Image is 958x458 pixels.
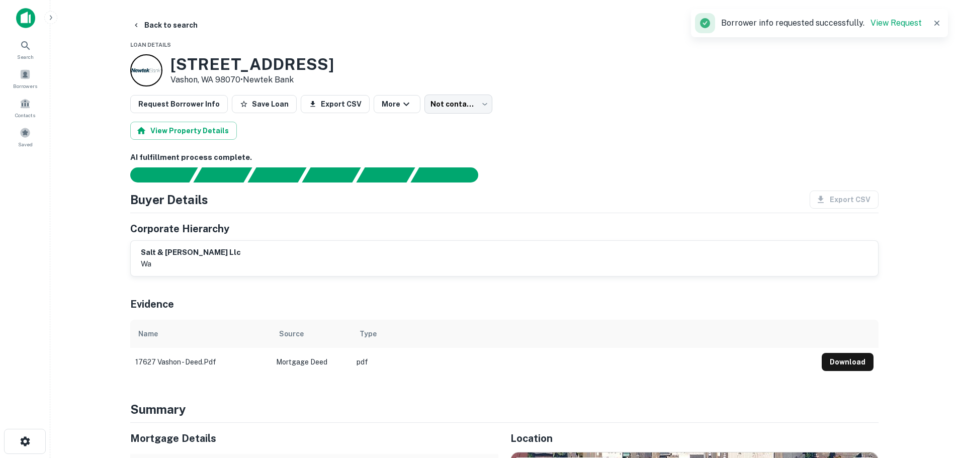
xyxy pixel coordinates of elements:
[130,400,879,418] h4: Summary
[141,247,241,258] h6: salt & [PERSON_NAME] llc
[3,123,47,150] a: Saved
[232,95,297,113] button: Save Loan
[3,36,47,63] a: Search
[141,258,241,270] p: wa
[17,53,34,61] span: Search
[870,18,922,28] a: View Request
[271,320,352,348] th: Source
[18,140,33,148] span: Saved
[130,297,174,312] h5: Evidence
[243,75,294,84] a: Newtek Bank
[130,152,879,163] h6: AI fulfillment process complete.
[271,348,352,376] td: Mortgage Deed
[128,16,202,34] button: Back to search
[16,8,35,28] img: capitalize-icon.png
[356,167,415,182] div: Principals found, still searching for contact information. This may take time...
[193,167,252,182] div: Your request is received and processing...
[279,328,304,340] div: Source
[118,167,194,182] div: Sending borrower request to AI...
[352,320,817,348] th: Type
[302,167,361,182] div: Principals found, AI now looking for contact information...
[301,95,370,113] button: Export CSV
[15,111,35,119] span: Contacts
[721,17,922,29] p: Borrower info requested successfully.
[130,221,229,236] h5: Corporate Hierarchy
[130,320,271,348] th: Name
[822,353,874,371] button: Download
[247,167,306,182] div: Documents found, AI parsing details...
[130,122,237,140] button: View Property Details
[130,431,498,446] h5: Mortgage Details
[130,42,171,48] span: Loan Details
[170,55,334,74] h3: [STREET_ADDRESS]
[3,65,47,92] a: Borrowers
[908,378,958,426] iframe: Chat Widget
[510,431,879,446] h5: Location
[130,95,228,113] button: Request Borrower Info
[360,328,377,340] div: Type
[130,320,879,376] div: scrollable content
[352,348,817,376] td: pdf
[3,94,47,121] a: Contacts
[170,74,334,86] p: Vashon, WA 98070 •
[130,348,271,376] td: 17627 vashon - deed.pdf
[411,167,490,182] div: AI fulfillment process complete.
[374,95,420,113] button: More
[424,95,492,114] div: Not contacted
[13,82,37,90] span: Borrowers
[130,191,208,209] h4: Buyer Details
[138,328,158,340] div: Name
